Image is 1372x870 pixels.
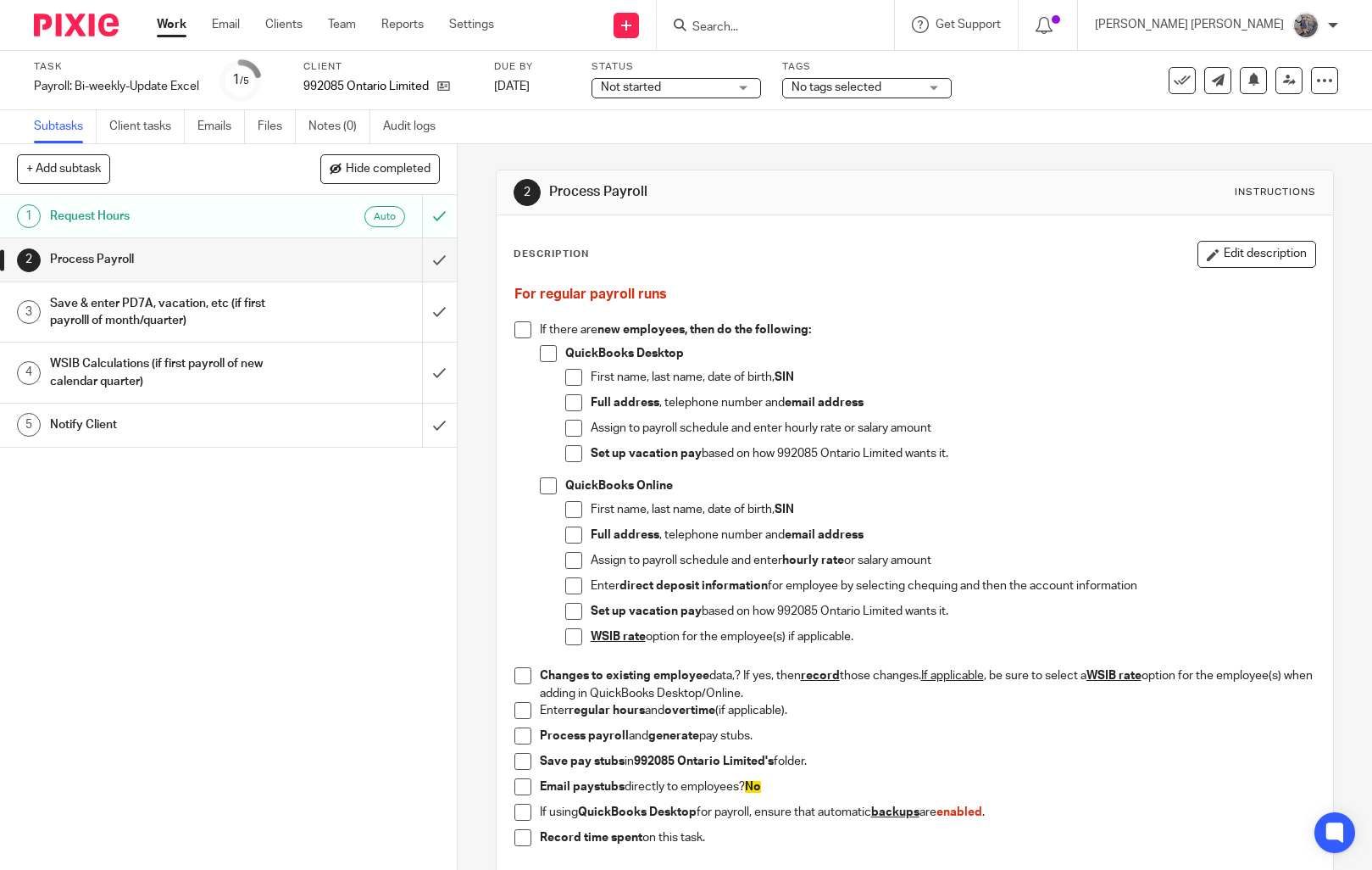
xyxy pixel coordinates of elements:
[921,670,984,682] u: If applicable
[775,504,794,516] strong: SIN
[1235,186,1316,199] div: Instructions
[50,351,286,394] h1: WSIB Calculations (if first payroll of new calendar quarter)
[449,16,494,33] a: Settings
[34,78,199,95] div: Payroll: Bi-weekly-Update Excel
[50,247,286,272] h1: Process Payroll
[591,552,1315,569] p: Assign to payroll schedule and enter or salary amount
[50,291,286,334] h1: Save & enter PD7A, vacation, etc (if first payrolll of month/quarter)
[364,206,405,227] div: Auto
[514,248,589,261] p: Description
[197,110,245,143] a: Emails
[320,154,440,183] button: Hide completed
[17,248,41,272] div: 2
[871,806,919,818] u: backups
[591,420,1315,437] p: Assign to payroll schedule and enter hourly rate or salary amount
[591,445,1315,462] p: based on how 992085 Ontario Limited wants it.
[540,778,1315,795] p: directly to employees?
[17,300,41,324] div: 3
[591,605,702,617] strong: Set up vacation pay
[591,397,659,409] strong: Full address
[592,60,761,74] label: Status
[328,16,356,33] a: Team
[1086,670,1141,682] u: WSIB rate
[591,529,659,541] strong: Full address
[792,81,881,93] span: No tags selected
[591,577,1315,594] p: Enter for employee by selecting chequing and then the account information
[1095,16,1284,33] p: [PERSON_NAME] [PERSON_NAME]
[258,110,296,143] a: Files
[17,413,41,437] div: 5
[303,60,473,74] label: Client
[109,110,185,143] a: Client tasks
[540,728,1315,745] p: and pay stubs.
[591,628,1315,645] p: option for the employee(s) if applicable.
[591,448,702,460] strong: Set up vacation pay
[540,832,642,844] strong: Record time spent
[383,110,448,143] a: Audit logs
[782,60,952,74] label: Tags
[514,179,541,206] div: 2
[540,670,709,682] strong: Changes to existing employee
[212,16,240,33] a: Email
[34,60,199,74] label: Task
[50,412,286,438] h1: Notify Client
[346,163,430,176] span: Hide completed
[34,110,97,143] a: Subtasks
[664,705,715,717] strong: overtime
[540,730,629,742] strong: Process payroll
[157,16,186,33] a: Work
[785,397,864,409] strong: email address
[801,670,840,682] u: record
[591,501,1315,518] p: First name, last name, date of birth,
[691,20,843,36] input: Search
[494,60,570,74] label: Due by
[540,804,1315,821] p: If using for payroll, ensure that automatic are .
[619,580,768,592] strong: direct deposit information
[591,394,1315,411] p: , telephone number and
[540,829,1315,846] p: on this task.
[17,361,41,385] div: 4
[634,756,774,767] strong: 992085 Ontario Limited's
[540,753,1315,770] p: in folder.
[17,154,110,183] button: + Add subtask
[1197,241,1316,268] button: Edit description
[34,14,119,36] img: Pixie
[381,16,424,33] a: Reports
[936,19,1001,31] span: Get Support
[565,348,684,360] strong: QuickBooks Desktop
[775,371,794,383] strong: SIN
[494,81,530,92] span: [DATE]
[540,756,625,767] strong: Save pay stubs
[591,527,1315,544] p: , telephone number and
[540,667,1315,702] p: data,? If yes, then those changes. , be sure to select a option for the employee(s) when adding i...
[782,555,844,566] strong: hourly rate
[565,480,673,492] strong: QuickBooks Online
[591,603,1315,620] p: based on how 992085 Ontario Limited wants it.
[578,806,697,818] strong: QuickBooks Desktop
[514,287,667,301] span: For regular payroll runs
[597,324,811,336] strong: new employees, then do the following:
[303,78,429,95] p: 992085 Ontario Limited
[591,369,1315,386] p: First name, last name, date of birth,
[601,81,661,93] span: Not started
[591,631,646,643] u: WSIB rate
[648,730,699,742] strong: generate
[17,204,41,228] div: 1
[745,781,761,793] span: No
[240,76,249,86] small: /5
[540,781,625,793] strong: Email paystubs
[1292,12,1319,39] img: 20160912_191538.jpg
[50,204,286,229] h1: Request Hours
[308,110,370,143] a: Notes (0)
[265,16,303,33] a: Clients
[232,70,249,90] div: 1
[785,529,864,541] strong: email address
[569,705,645,717] strong: regular hours
[549,183,951,201] h1: Process Payroll
[936,806,982,818] span: enabled
[540,321,1315,338] p: If there are
[540,702,1315,719] p: Enter and (if applicable).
